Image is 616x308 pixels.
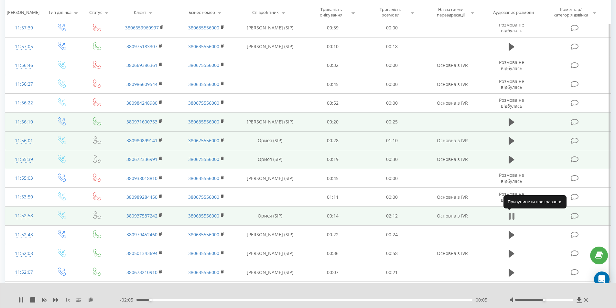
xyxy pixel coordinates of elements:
td: 00:10 [303,37,362,56]
td: 00:18 [362,37,422,56]
div: Співробітник [252,9,279,15]
div: Клієнт [134,9,146,15]
td: [PERSON_NAME] (SIP) [237,169,303,188]
a: 380986609544 [126,81,157,87]
span: Розмова не відбулась [499,191,524,203]
td: 00:40 [303,282,362,301]
td: Основна з IVR [421,56,483,75]
td: 00:45 [303,169,362,188]
td: Орися (SIP) [237,150,303,169]
td: 00:22 [303,225,362,244]
td: [PERSON_NAME] (SIP) [237,225,303,244]
td: 00:32 [303,56,362,75]
a: 380984248980 [126,100,157,106]
a: 380675556000 [188,156,219,162]
a: 380971600753 [126,119,157,125]
td: 00:36 [303,244,362,263]
td: 00:25 [362,112,422,131]
a: 380937587242 [126,213,157,219]
td: 00:58 [362,244,422,263]
a: 380635556000 [188,25,219,31]
td: 00:19 [303,150,362,169]
div: 11:53:50 [12,191,37,203]
td: 00:45 [303,75,362,94]
td: 01:12 [362,282,422,301]
span: Розмова не відбулась [499,78,524,90]
div: 11:55:39 [12,153,37,166]
td: Орися (SIP) [237,131,303,150]
a: 380669386361 [126,62,157,68]
span: Розмова не відбулась [499,59,524,71]
td: 00:00 [362,56,422,75]
td: 00:30 [362,150,422,169]
a: 380501343694 [126,250,157,256]
div: Назва схеми переадресації [433,7,468,18]
td: 00:14 [303,207,362,225]
span: 1 x [65,297,70,303]
td: 01:10 [362,131,422,150]
div: Статус [89,9,102,15]
a: 380635556000 [188,250,219,256]
span: Розмова не відбулась [499,97,524,109]
td: 00:00 [362,75,422,94]
td: Основна з IVR [421,282,483,301]
div: 11:56:01 [12,134,37,147]
td: 00:24 [362,225,422,244]
a: 380938018810 [126,175,157,181]
td: 00:00 [362,18,422,37]
div: [PERSON_NAME] [7,9,39,15]
a: 380675556000 [188,62,219,68]
td: 00:28 [303,131,362,150]
div: 11:57:05 [12,40,37,53]
a: 380635556000 [188,269,219,275]
div: 11:52:07 [12,266,37,279]
td: [PERSON_NAME] (SIP) [237,37,303,56]
div: Тривалість очікування [314,7,349,18]
a: 3806659960997 [125,25,159,31]
td: 00:20 [303,112,362,131]
a: 380635556000 [188,175,219,181]
a: 380635556000 [188,231,219,238]
a: 380989284450 [126,194,157,200]
td: 02:12 [362,207,422,225]
td: 00:00 [362,169,422,188]
div: Тривалість розмови [373,7,408,18]
td: Основна з IVR [421,188,483,207]
td: Основна з IVR [421,94,483,112]
td: [PERSON_NAME] (SIP) [237,263,303,282]
td: Основна з IVR [421,150,483,169]
a: 380635556000 [188,43,219,49]
div: Тип дзвінка [49,9,71,15]
td: 00:00 [362,188,422,207]
span: - 02:05 [120,297,136,303]
a: 380672336991 [126,156,157,162]
a: 380635556000 [188,81,219,87]
a: 380635556000 [188,213,219,219]
span: Розмова не відбулась [499,22,524,34]
td: [PERSON_NAME] (SIP) [237,18,303,37]
td: Основна з IVR [421,207,483,225]
div: Аудіозапис розмови [493,9,534,15]
td: Орися (SIP) [237,282,303,301]
a: 380980899141 [126,137,157,143]
div: 11:56:46 [12,59,37,72]
td: 00:00 [362,94,422,112]
div: Бізнес номер [189,9,215,15]
div: 11:56:22 [12,97,37,109]
td: Основна з IVR [421,131,483,150]
a: 380635556000 [188,119,219,125]
div: Accessibility label [543,299,546,301]
td: Основна з IVR [421,75,483,94]
a: 380673210910 [126,269,157,275]
div: 11:52:58 [12,209,37,222]
a: 380979452460 [126,231,157,238]
td: 01:11 [303,188,362,207]
div: 11:52:43 [12,228,37,241]
div: Accessibility label [149,299,152,301]
td: Основна з IVR [421,244,483,263]
td: [PERSON_NAME] (SIP) [237,244,303,263]
div: Коментар/категорія дзвінка [552,7,590,18]
div: Призупинити програвання [503,195,567,208]
div: 11:57:39 [12,22,37,34]
span: Розмова не відбулась [499,172,524,184]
